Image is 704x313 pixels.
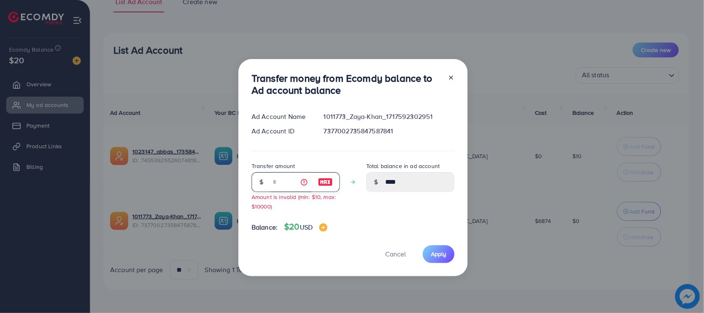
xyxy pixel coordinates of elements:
button: Apply [423,245,454,263]
div: 7377002735847587841 [317,126,461,136]
label: Transfer amount [252,162,295,170]
span: USD [300,223,313,232]
h3: Transfer money from Ecomdy balance to Ad account balance [252,72,441,96]
span: Cancel [385,249,406,258]
span: Apply [431,250,446,258]
label: Total balance in ad account [366,162,440,170]
img: image [319,223,327,232]
button: Cancel [375,245,416,263]
div: 1011773_Zaya-Khan_1717592302951 [317,112,461,121]
div: Ad Account ID [245,126,317,136]
span: Balance: [252,223,278,232]
div: Ad Account Name [245,112,317,121]
h4: $20 [284,222,327,232]
img: image [318,177,333,187]
small: Amount is invalid (min: $10, max: $10000) [252,193,336,210]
